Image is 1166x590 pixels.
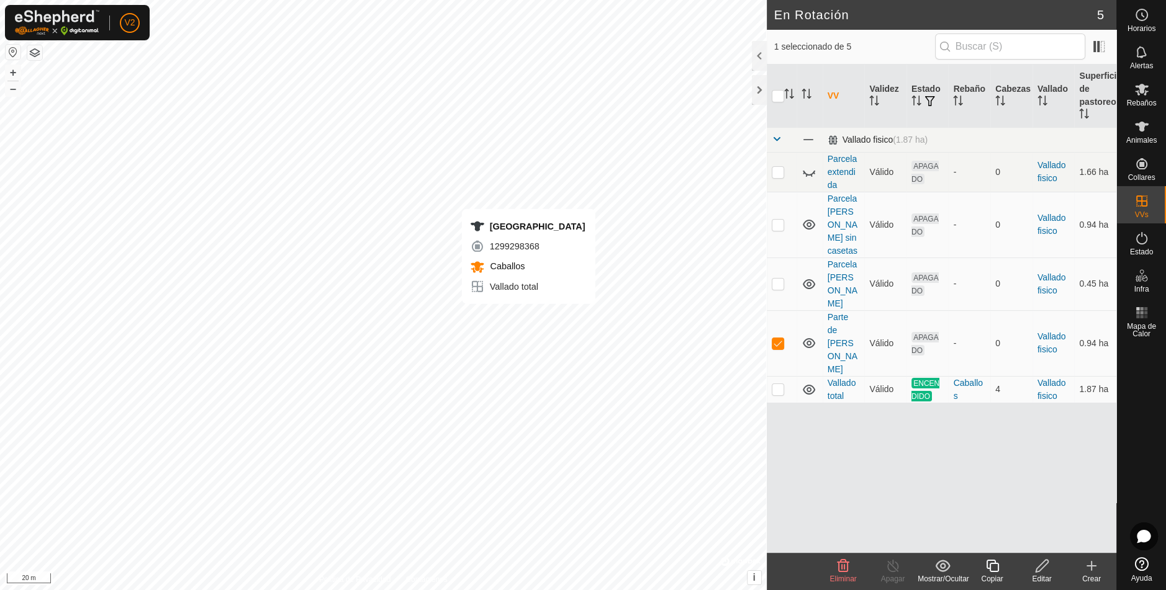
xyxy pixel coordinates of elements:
span: APAGADO [911,272,939,296]
span: ENCENDIDO [911,378,939,401]
span: V2 [124,16,135,29]
button: i [748,571,761,584]
p-sorticon: Activar para ordenar [1079,110,1089,120]
div: Caballos [953,377,985,403]
p-sorticon: Activar para ordenar [1037,97,1047,107]
td: 0 [990,192,1033,257]
span: Rebaños [1126,99,1156,107]
th: Cabezas [990,65,1033,128]
div: [GEOGRAPHIC_DATA] [470,219,585,234]
span: Infra [1134,285,1149,293]
td: 0 [990,152,1033,192]
td: Válido [864,257,906,310]
a: Vallado fisico [1037,378,1066,401]
a: Parcela extendida [828,154,857,190]
div: - [953,337,985,350]
td: Válido [864,192,906,257]
span: VVs [1134,211,1148,218]
span: Eliminar [829,574,856,583]
span: Collares [1128,174,1155,181]
div: Apagar [868,573,918,584]
td: Válido [864,152,906,192]
td: 0 [990,257,1033,310]
button: Capas del Mapa [27,45,42,60]
a: Vallado total [828,378,856,401]
div: - [953,218,985,231]
p-sorticon: Activar para ordenar [869,97,879,107]
button: – [6,81,20,96]
td: 0.94 ha [1074,192,1116,257]
td: 0.45 ha [1074,257,1116,310]
td: 1.87 ha [1074,376,1116,403]
p-sorticon: Activar para ordenar [802,91,811,101]
p-sorticon: Activar para ordenar [995,97,1005,107]
span: Horarios [1128,25,1155,32]
span: Estado [1130,248,1153,256]
button: Restablecer Mapa [6,45,20,60]
span: 1 seleccionado de 5 [774,40,935,53]
div: Crear [1067,573,1116,584]
div: - [953,166,985,179]
span: (1.87 ha) [893,135,928,145]
a: Ayuda [1117,552,1166,587]
div: 1299298368 [470,239,585,254]
div: Mostrar/Ocultar [918,573,967,584]
td: 0 [990,310,1033,376]
span: Alertas [1130,62,1153,69]
span: APAGADO [911,332,939,355]
div: Vallado fisico [828,135,928,145]
th: VV [823,65,865,128]
td: Válido [864,376,906,403]
a: Vallado fisico [1037,272,1066,295]
td: 1.66 ha [1074,152,1116,192]
button: + [6,65,20,80]
span: APAGADO [911,213,939,237]
span: APAGADO [911,161,939,184]
div: - [953,277,985,290]
a: Parcela [PERSON_NAME] sin casetas [828,194,857,256]
a: Parte de [PERSON_NAME] [828,312,857,374]
a: Vallado fisico [1037,160,1066,183]
p-sorticon: Activar para ordenar [784,91,794,101]
span: Animales [1126,136,1157,144]
a: Parcela [PERSON_NAME] [828,259,857,308]
span: Ayuda [1131,574,1152,582]
th: Vallado [1033,65,1075,128]
th: Validez [864,65,906,128]
div: Editar [1017,573,1067,584]
span: Caballos [487,261,525,271]
td: Válido [864,310,906,376]
input: Buscar (S) [935,34,1085,60]
td: 0.94 ha [1074,310,1116,376]
h2: En Rotación [774,7,1097,22]
div: Copiar [967,573,1017,584]
a: Contáctenos [405,574,447,585]
div: Vallado total [470,279,585,294]
a: Vallado fisico [1037,213,1066,236]
p-sorticon: Activar para ordenar [953,97,963,107]
p-sorticon: Activar para ordenar [911,97,921,107]
img: Logo Gallagher [15,10,99,35]
span: 5 [1097,6,1104,24]
a: Política de Privacidad [319,574,391,585]
th: Rebaño [948,65,990,128]
span: i [752,572,755,583]
a: Vallado fisico [1037,331,1066,354]
th: Estado [906,65,949,128]
th: Superficie de pastoreo [1074,65,1116,128]
span: Mapa de Calor [1120,323,1163,337]
td: 4 [990,376,1033,403]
